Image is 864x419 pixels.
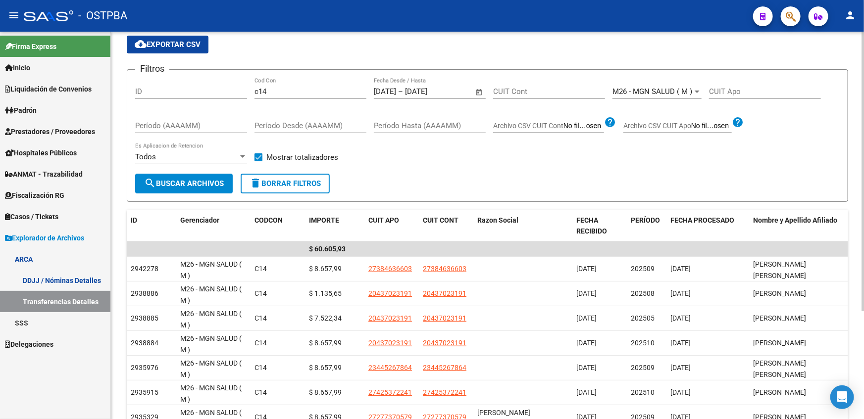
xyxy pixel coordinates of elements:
[691,122,732,131] input: Archivo CSV CUIT Apo
[732,116,744,128] mat-icon: help
[368,339,412,347] span: 20437023191
[5,169,83,180] span: ANMAT - Trazabilidad
[309,388,342,396] span: $ 8.657,99
[753,314,806,322] span: [PERSON_NAME]
[180,260,242,279] span: M26 - MGN SALUD ( M )
[305,210,364,242] datatable-header-cell: IMPORTE
[612,87,692,96] span: M26 - MGN SALUD ( M )
[631,265,655,273] span: 202509
[670,388,691,396] span: [DATE]
[576,216,607,235] span: FECHA RECIBIDO
[180,216,219,224] span: Gerenciador
[180,359,242,378] span: M26 - MGN SALUD ( M )
[473,210,572,242] datatable-header-cell: Razon Social
[830,385,854,409] div: Open Intercom Messenger
[131,265,158,273] span: 2942278
[309,289,342,297] span: $ 1.135,65
[753,388,806,396] span: [PERSON_NAME]
[309,339,342,347] span: $ 8.657,99
[131,314,158,322] span: 2938885
[670,339,691,347] span: [DATE]
[670,289,691,297] span: [DATE]
[5,233,84,243] span: Explorador de Archivos
[419,210,473,242] datatable-header-cell: CUIT CONT
[309,245,346,253] span: $ 60.605,93
[266,151,338,163] span: Mostrar totalizadores
[670,265,691,273] span: [DATE]
[131,388,158,396] span: 2935915
[309,265,342,273] span: $ 8.657,99
[423,289,466,297] span: 20437023191
[576,314,597,322] span: [DATE]
[5,190,64,201] span: Fiscalización RG
[670,364,691,372] span: [DATE]
[5,126,95,137] span: Prestadores / Proveedores
[576,339,597,347] span: [DATE]
[135,174,233,193] button: Buscar Archivos
[670,314,691,322] span: [DATE]
[563,122,604,131] input: Archivo CSV CUIT Cont
[241,174,330,193] button: Borrar Filtros
[423,388,466,396] span: 27425372241
[144,179,224,188] span: Buscar Archivos
[135,38,147,50] mat-icon: cloud_download
[5,211,58,222] span: Casos / Tickets
[176,210,251,242] datatable-header-cell: Gerenciador
[749,210,848,242] datatable-header-cell: Nombre y Apellido Afiliado
[254,364,267,372] span: C14
[254,339,267,347] span: C14
[254,314,267,322] span: C14
[576,265,597,273] span: [DATE]
[135,62,169,76] h3: Filtros
[364,210,419,242] datatable-header-cell: CUIT APO
[576,364,597,372] span: [DATE]
[753,339,806,347] span: [PERSON_NAME]
[670,216,734,224] span: FECHA PROCESADO
[623,122,691,130] span: Archivo CSV CUIT Apo
[368,364,412,372] span: 23445267864
[423,314,466,322] span: 20437023191
[423,339,466,347] span: 20437023191
[753,359,806,378] span: [PERSON_NAME] [PERSON_NAME]
[127,36,208,53] button: Exportar CSV
[374,87,396,96] input: Fecha inicio
[5,84,92,94] span: Liquidación de Convenios
[405,87,453,96] input: Fecha fin
[180,334,242,354] span: M26 - MGN SALUD ( M )
[631,388,655,396] span: 202510
[254,289,267,297] span: C14
[576,289,597,297] span: [DATE]
[423,364,466,372] span: 23445267864
[5,41,56,52] span: Firma Express
[309,314,342,322] span: $ 7.522,34
[135,40,201,49] span: Exportar CSV
[631,216,660,224] span: PERÍODO
[368,314,412,322] span: 20437023191
[631,339,655,347] span: 202510
[144,177,156,189] mat-icon: search
[254,265,267,273] span: C14
[576,388,597,396] span: [DATE]
[604,116,616,128] mat-icon: help
[250,179,321,188] span: Borrar Filtros
[5,147,77,158] span: Hospitales Públicos
[254,216,283,224] span: CODCON
[398,87,403,96] span: –
[180,310,242,329] span: M26 - MGN SALUD ( M )
[127,210,176,242] datatable-header-cell: ID
[131,339,158,347] span: 2938884
[5,105,37,116] span: Padrón
[368,216,399,224] span: CUIT APO
[493,122,563,130] span: Archivo CSV CUIT Cont
[753,289,806,297] span: [PERSON_NAME]
[135,152,156,161] span: Todos
[251,210,285,242] datatable-header-cell: CODCON
[631,289,655,297] span: 202508
[5,339,53,350] span: Delegaciones
[753,216,837,224] span: Nombre y Apellido Afiliado
[180,384,242,403] span: M26 - MGN SALUD ( M )
[5,62,30,73] span: Inicio
[250,177,261,189] mat-icon: delete
[368,289,412,297] span: 20437023191
[474,87,485,98] button: Open calendar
